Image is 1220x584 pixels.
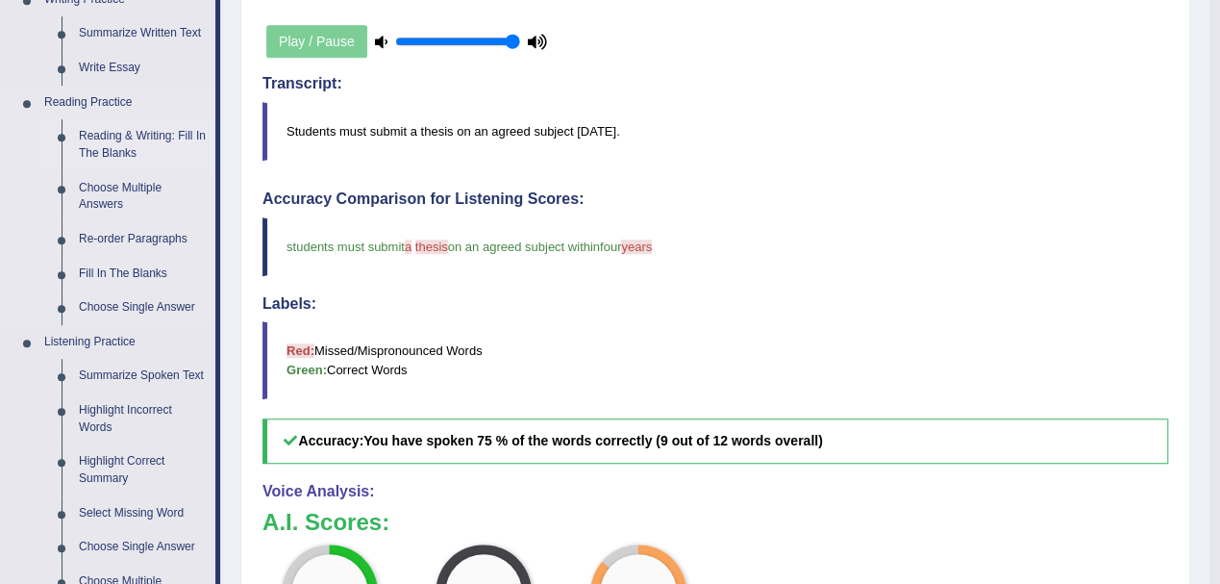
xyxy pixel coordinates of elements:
[70,119,215,170] a: Reading & Writing: Fill In The Blanks
[363,433,822,448] b: You have spoken 75 % of the words correctly (9 out of 12 words overall)
[262,295,1168,313] h4: Labels:
[70,394,215,444] a: Highlight Incorrect Words
[70,291,215,325] a: Choose Single Answer
[70,444,215,495] a: Highlight Correct Summary
[36,86,215,120] a: Reading Practice
[70,171,215,222] a: Choose Multiple Answers
[262,509,389,535] b: A.I. Scores:
[415,240,448,254] span: thesis
[70,16,215,51] a: Summarize Written Text
[70,222,215,257] a: Re-order Paragraphs
[262,102,1168,161] blockquote: Students must submit a thesis on an agreed subject [DATE].
[70,496,215,531] a: Select Missing Word
[262,321,1168,398] blockquote: Missed/Mispronounced Words Correct Words
[286,363,327,377] b: Green:
[621,240,652,254] span: years
[600,240,621,254] span: four
[70,530,215,565] a: Choose Single Answer
[286,343,314,358] b: Red:
[286,240,405,254] span: students must submit
[405,240,411,254] span: a
[262,190,1168,208] h4: Accuracy Comparison for Listening Scores:
[262,75,1168,92] h4: Transcript:
[262,483,1168,500] h4: Voice Analysis:
[70,359,215,394] a: Summarize Spoken Text
[70,51,215,86] a: Write Essay
[70,257,215,292] a: Fill In The Blanks
[262,419,1168,464] h5: Accuracy:
[448,240,600,254] span: on an agreed subject within
[36,325,215,360] a: Listening Practice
